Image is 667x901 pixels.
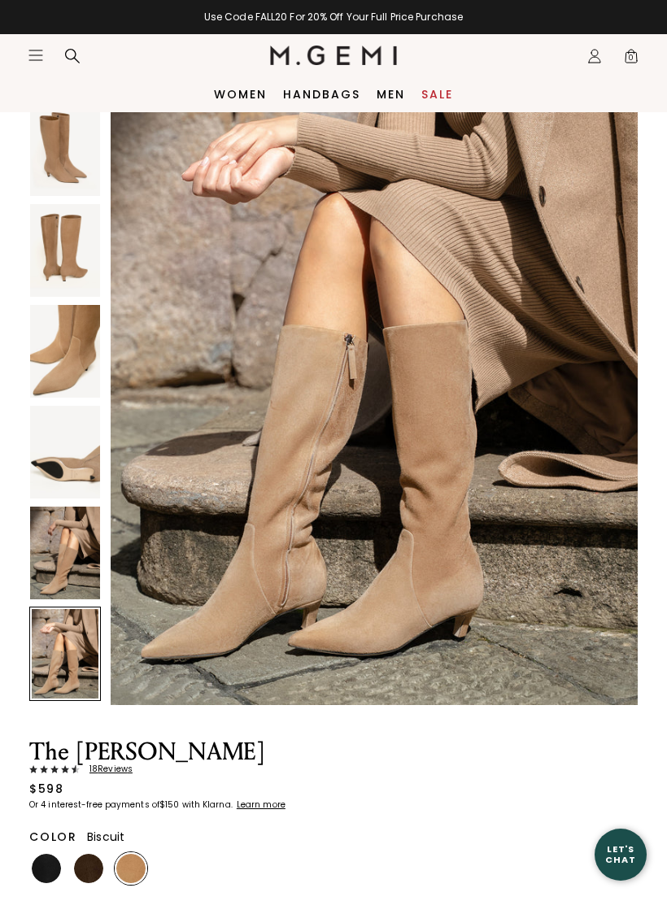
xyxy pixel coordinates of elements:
img: Black [32,854,61,883]
a: Handbags [283,88,360,101]
div: Let's Chat [595,844,647,864]
h1: The [PERSON_NAME] [29,740,368,764]
img: The Tina [30,103,100,196]
span: 18 Review s [80,764,133,774]
img: M.Gemi [270,46,398,65]
img: Chocolate [74,854,103,883]
klarna-placement-style-amount: $150 [159,799,179,811]
div: $598 [29,781,63,797]
a: 18Reviews [29,764,368,774]
klarna-placement-style-body: with Klarna [182,799,235,811]
span: 0 [623,51,639,67]
img: The Tina [30,305,100,398]
span: Biscuit [87,829,125,845]
a: Men [377,88,405,101]
img: The Tina [30,406,100,498]
img: The Tina [111,2,639,705]
img: Biscuit [116,854,146,883]
button: Open site menu [28,47,44,63]
klarna-placement-style-cta: Learn more [237,799,286,811]
img: The Tina [30,507,100,599]
a: Learn more [235,800,286,810]
h2: Color [29,830,77,843]
a: Women [214,88,267,101]
a: Sale [421,88,453,101]
klarna-placement-style-body: Or 4 interest-free payments of [29,799,159,811]
img: The Tina [30,204,100,297]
